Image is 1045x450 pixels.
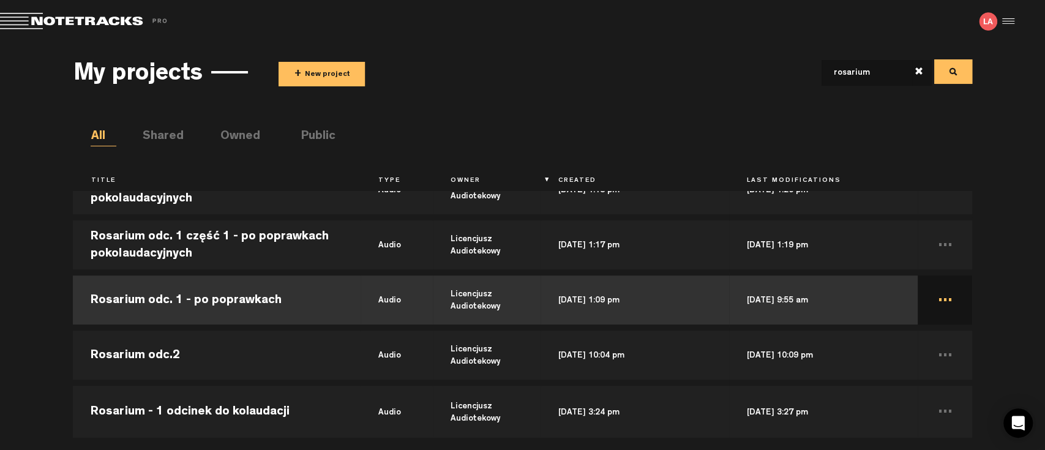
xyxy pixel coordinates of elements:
th: Created [541,171,729,192]
td: ... [918,272,972,328]
th: Last Modifications [729,171,918,192]
td: Rosarium odc.2 [73,328,361,383]
td: audio [361,383,432,438]
th: Owner [433,171,541,192]
td: [DATE] 3:24 pm [541,383,729,438]
td: Rosarium - 1 odcinek do kolaudacji [73,383,361,438]
td: [DATE] 10:09 pm [729,328,918,383]
div: Open Intercom Messenger [1003,408,1033,438]
th: Type [361,171,432,192]
td: audio [361,328,432,383]
td: Rosarium odc. 1 część 1 - po poprawkach pokolaudacyjnych [73,217,361,272]
td: [DATE] 1:19 pm [729,217,918,272]
td: Rosarium odc. 1 - po poprawkach [73,272,361,328]
td: [DATE] 9:55 am [729,272,918,328]
th: Title [73,171,361,192]
td: Licencjusz Audiotekowy [433,272,541,328]
td: [DATE] 10:04 pm [541,328,729,383]
h3: My projects [73,62,202,89]
td: [DATE] 3:27 pm [729,383,918,438]
td: Licencjusz Audiotekowy [433,217,541,272]
li: All [91,128,116,146]
td: Licencjusz Audiotekowy [433,328,541,383]
td: ... [918,217,972,272]
td: ... [918,328,972,383]
td: Licencjusz Audiotekowy [433,383,541,438]
li: Shared [142,128,168,146]
td: [DATE] 1:09 pm [541,272,729,328]
td: [DATE] 1:17 pm [541,217,729,272]
td: ... [918,383,972,438]
span: + [294,67,301,81]
td: audio [361,217,432,272]
td: audio [361,272,432,328]
li: Owned [220,128,245,146]
li: Public [301,128,326,146]
button: +New project [279,62,365,86]
img: letters [979,12,997,31]
input: filter projects [822,60,912,86]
